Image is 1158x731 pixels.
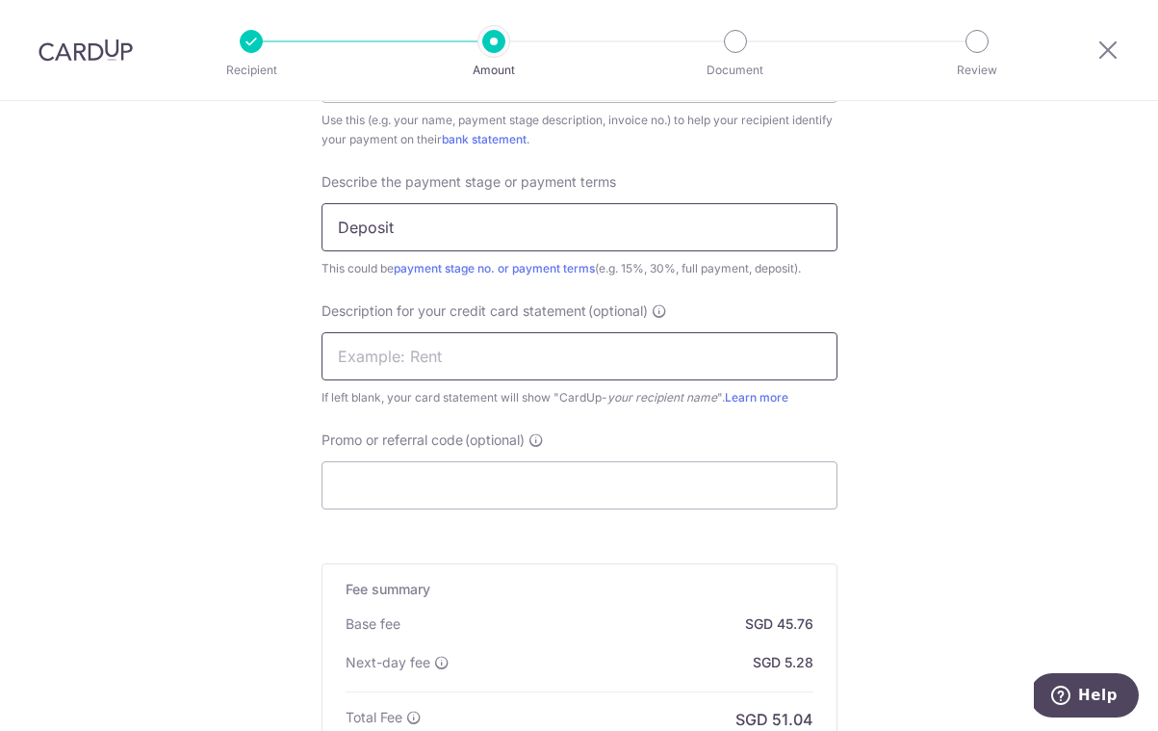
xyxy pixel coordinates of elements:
[442,132,527,146] a: bank statement
[906,61,1048,80] p: Review
[322,259,837,278] div: This could be (e.g. 15%, 30%, full payment, deposit).
[465,431,525,450] span: (optional)
[346,653,430,672] p: Next-day fee
[322,301,586,321] span: Description for your credit card statement
[346,708,402,727] p: Total Fee
[588,301,648,321] span: (optional)
[322,332,837,380] input: Example: Rent
[346,614,400,634] p: Base fee
[607,390,717,405] i: your recipient name
[180,61,322,80] p: Recipient
[735,708,813,731] p: SGD 51.04
[394,261,595,275] a: payment stage no. or payment terms
[423,61,565,80] p: Amount
[322,172,616,192] span: Describe the payment stage or payment terms
[322,388,837,407] div: If left blank, your card statement will show "CardUp- ".
[745,614,813,634] p: SGD 45.76
[753,653,813,672] p: SGD 5.28
[1034,673,1139,721] iframe: Opens a widget where you can find more information
[322,431,463,450] span: Promo or referral code
[725,390,788,405] a: Learn more
[346,580,813,599] h5: Fee summary
[664,61,807,80] p: Document
[39,39,133,62] img: CardUp
[322,111,837,149] div: Use this (e.g. your name, payment stage description, invoice no.) to help your recipient identify...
